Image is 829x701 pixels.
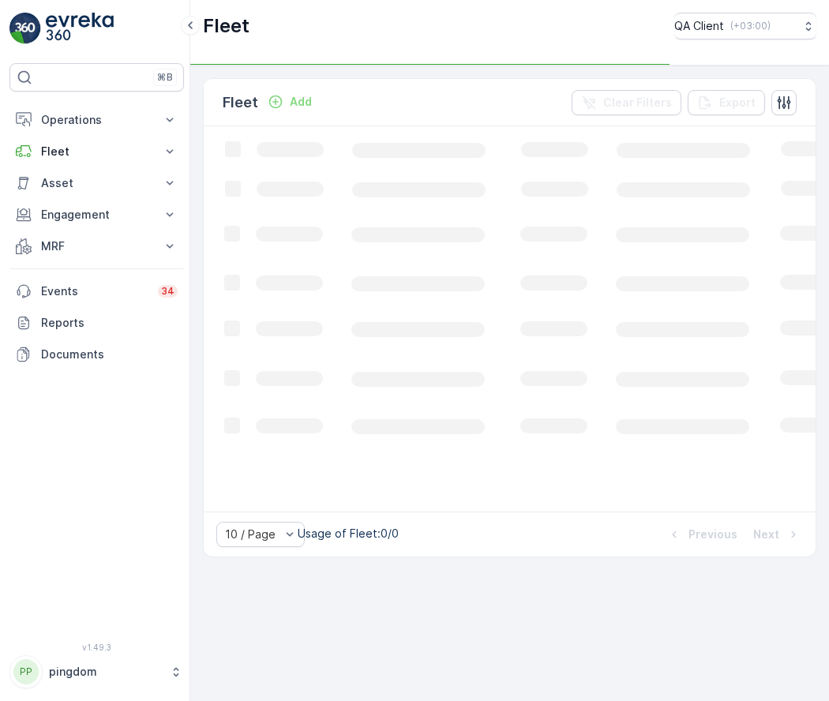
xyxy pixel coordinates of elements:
[41,315,178,331] p: Reports
[41,175,152,191] p: Asset
[41,112,152,128] p: Operations
[41,347,178,362] p: Documents
[572,90,681,115] button: Clear Filters
[719,95,756,111] p: Export
[688,527,737,542] p: Previous
[752,525,803,544] button: Next
[49,664,162,680] p: pingdom
[9,13,41,44] img: logo
[9,136,184,167] button: Fleet
[41,207,152,223] p: Engagement
[13,659,39,684] div: PP
[9,276,184,307] a: Events34
[9,339,184,370] a: Documents
[290,94,312,110] p: Add
[730,20,771,32] p: ( +03:00 )
[46,13,114,44] img: logo_light-DOdMpM7g.png
[9,167,184,199] button: Asset
[603,95,672,111] p: Clear Filters
[665,525,739,544] button: Previous
[41,144,152,159] p: Fleet
[298,526,399,542] p: Usage of Fleet : 0/0
[9,655,184,688] button: PPpingdom
[41,283,148,299] p: Events
[674,13,816,39] button: QA Client(+03:00)
[9,231,184,262] button: MRF
[688,90,765,115] button: Export
[9,307,184,339] a: Reports
[261,92,318,111] button: Add
[753,527,779,542] p: Next
[157,71,173,84] p: ⌘B
[161,285,174,298] p: 34
[9,643,184,652] span: v 1.49.3
[41,238,152,254] p: MRF
[9,104,184,136] button: Operations
[674,18,724,34] p: QA Client
[9,199,184,231] button: Engagement
[223,92,258,114] p: Fleet
[203,13,249,39] p: Fleet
